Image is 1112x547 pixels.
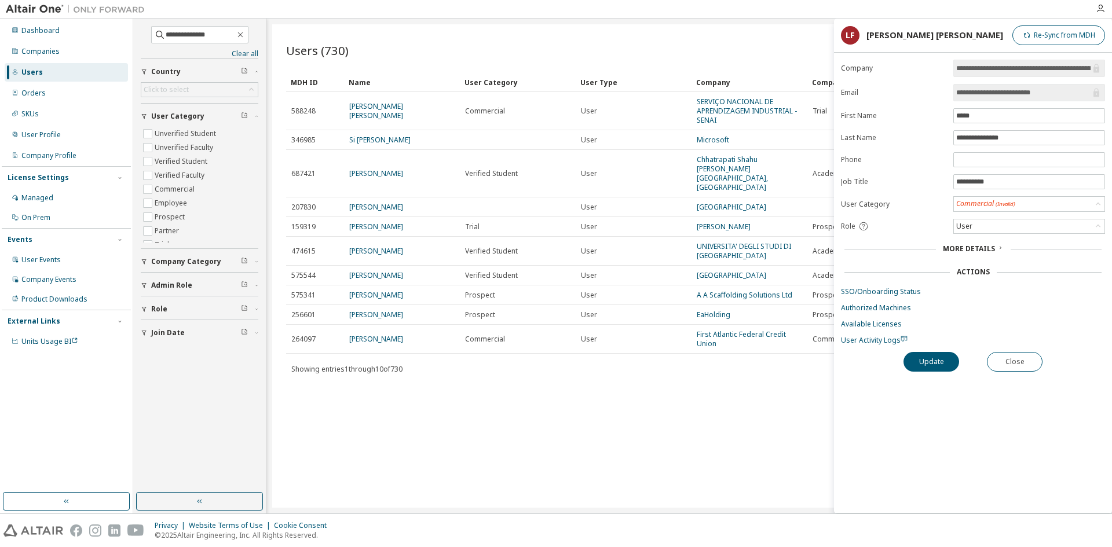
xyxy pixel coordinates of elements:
a: Available Licenses [841,320,1105,329]
span: 207830 [291,203,316,212]
button: Join Date [141,320,258,346]
div: On Prem [21,213,50,222]
a: A A Scaffolding Solutions Ltd [697,290,792,300]
a: Si [PERSON_NAME] [349,135,411,145]
span: Admin Role [151,281,192,290]
a: [PERSON_NAME] [349,168,403,178]
span: 474615 [291,247,316,256]
span: Trial [465,222,480,232]
div: Actions [957,267,990,277]
span: 575341 [291,291,316,300]
span: Prospect [465,310,495,320]
span: 264097 [291,335,316,344]
span: Units Usage BI [21,336,78,346]
span: User [581,291,597,300]
span: Users (730) [286,42,349,58]
span: Academic [813,247,845,256]
span: Clear filter [241,67,248,76]
button: Admin Role [141,273,258,298]
a: [GEOGRAPHIC_DATA] [697,270,766,280]
label: Prospect [155,210,187,224]
a: Authorized Machines [841,303,1105,313]
div: Company Profile [21,151,76,160]
label: Verified Student [155,155,210,168]
span: 575544 [291,271,316,280]
div: Name [349,73,455,91]
a: [PERSON_NAME] [349,202,403,212]
div: Users [21,68,43,77]
span: 588248 [291,107,316,116]
span: User [581,310,597,320]
div: Company Category [812,73,898,91]
button: User Category [141,104,258,129]
span: User [581,222,597,232]
div: Company [696,73,803,91]
span: User Activity Logs [841,335,908,345]
label: Last Name [841,133,946,142]
span: User [581,169,597,178]
label: Commercial [155,182,197,196]
a: [GEOGRAPHIC_DATA] [697,202,766,212]
div: Click to select [141,83,258,97]
img: instagram.svg [89,524,101,537]
div: User Profile [21,130,61,139]
div: External Links [8,317,60,326]
div: SKUs [21,109,39,119]
span: Verified Student [465,271,518,280]
label: Unverified Student [155,127,218,141]
span: Prospect [465,291,495,300]
label: Email [841,88,946,97]
label: Partner [155,224,181,238]
label: Trial [155,238,171,252]
a: [PERSON_NAME] [349,310,403,320]
span: Clear filter [241,304,248,314]
div: Company Events [21,275,76,284]
span: Verified Student [465,169,518,178]
div: Website Terms of Use [189,521,274,530]
a: [PERSON_NAME] [349,334,403,344]
div: Commercial (Invalid) [954,197,1104,211]
span: Role [841,222,855,231]
button: Re-Sync from MDH [1012,25,1105,45]
span: Academic [813,271,845,280]
span: User [581,247,597,256]
img: facebook.svg [70,524,82,537]
div: MDH ID [291,73,339,91]
span: Country [151,67,181,76]
span: Company Category [151,257,221,266]
div: User [954,219,1104,233]
span: Clear filter [241,112,248,121]
label: Job Title [841,177,946,186]
div: Dashboard [21,26,60,35]
button: Close [987,352,1042,372]
a: SERVIÇO NACIONAL DE APRENDIZAGEM INDUSTRIAL - SENAI [697,97,797,125]
a: First Atlantic Federal Credit Union [697,329,786,348]
a: [PERSON_NAME] [697,222,751,232]
label: First Name [841,111,946,120]
span: Prospect [813,222,843,232]
label: Unverified Faculty [155,141,215,155]
a: SSO/Onboarding Status [841,287,1105,296]
span: Academic [813,169,845,178]
div: Managed [21,193,53,203]
a: EaHolding [697,310,730,320]
p: © 2025 Altair Engineering, Inc. All Rights Reserved. [155,530,334,540]
div: Click to select [144,85,189,94]
button: Role [141,296,258,322]
div: [PERSON_NAME] [PERSON_NAME] [866,31,1003,40]
span: 687421 [291,169,316,178]
div: User Type [580,73,687,91]
a: [PERSON_NAME] [349,222,403,232]
div: Events [8,235,32,244]
span: 256601 [291,310,316,320]
a: Clear all [141,49,258,58]
img: linkedin.svg [108,524,120,537]
span: User [581,203,597,212]
div: User [954,220,974,233]
span: Showing entries 1 through 10 of 730 [291,364,403,374]
div: Companies [21,47,60,56]
span: 159319 [291,222,316,232]
span: User [581,271,597,280]
button: Update [904,352,959,372]
a: [PERSON_NAME] [PERSON_NAME] [349,101,403,120]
